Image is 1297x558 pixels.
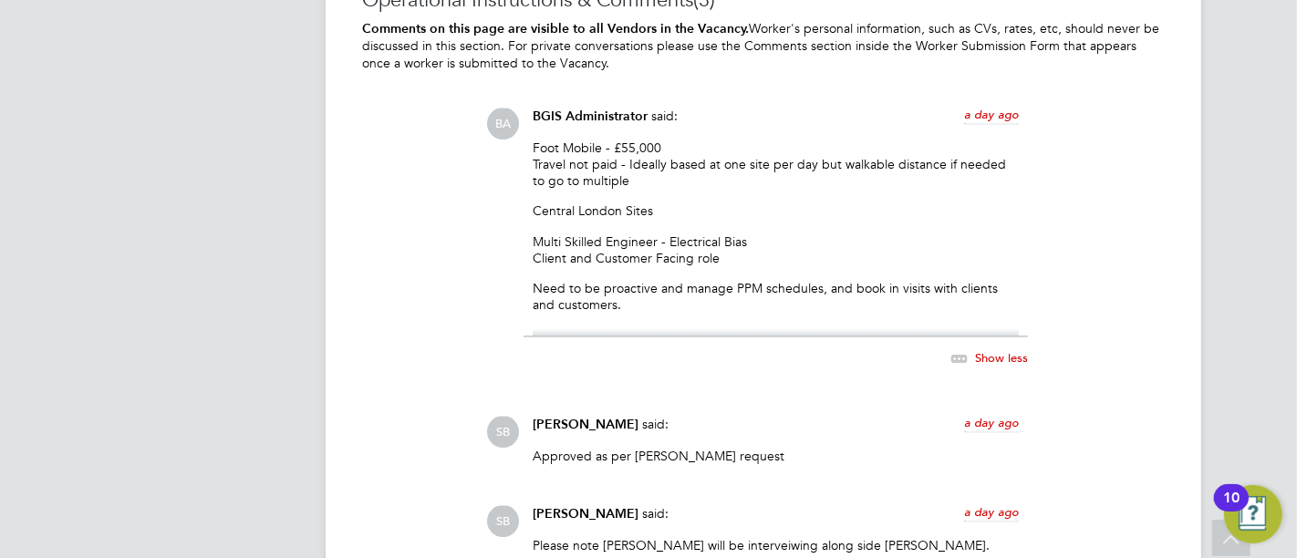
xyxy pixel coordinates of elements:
[533,233,1019,266] p: Multi Skilled Engineer - Electrical Bias Client and Customer Facing role
[362,21,749,36] b: Comments on this page are visible to all Vendors in the Vacancy.
[362,20,1165,71] p: Worker's personal information, such as CVs, rates, etc, should never be discussed in this section...
[487,505,519,537] span: SB
[1223,498,1240,522] div: 10
[642,505,669,522] span: said:
[1224,485,1282,543] button: Open Resource Center, 10 new notifications
[651,108,678,124] span: said:
[487,108,519,139] span: BA
[533,202,1019,219] p: Central London Sites
[533,448,1019,464] p: Approved as per [PERSON_NAME] request
[964,504,1019,520] span: a day ago
[975,349,1028,365] span: Show less
[533,537,1019,553] p: Please note [PERSON_NAME] will be interveiwing along side [PERSON_NAME].
[533,417,638,432] span: [PERSON_NAME]
[533,280,1019,313] p: Need to be proactive and manage PPM schedules, and book in visits with clients and customers.
[964,107,1019,122] span: a day ago
[642,416,669,432] span: said:
[964,415,1019,430] span: a day ago
[487,416,519,448] span: SB
[533,506,638,522] span: [PERSON_NAME]
[533,108,648,124] span: BGIS Administrator
[533,139,1019,190] p: Foot Mobile - £55,000 Travel not paid - Ideally based at one site per day but walkable distance i...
